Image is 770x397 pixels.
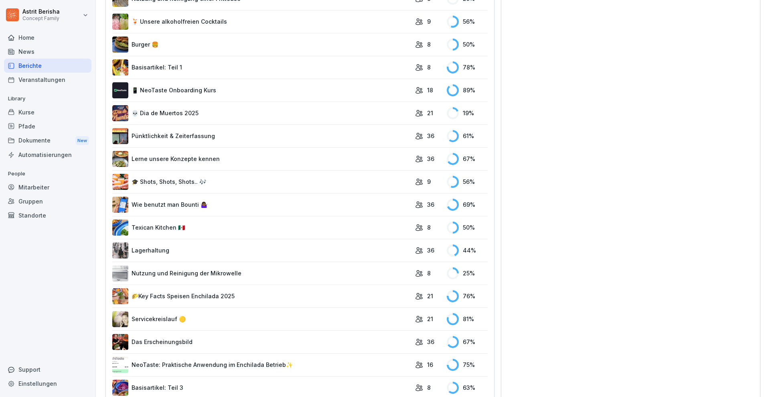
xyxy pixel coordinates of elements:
[112,128,128,144] img: oh9f64feb3f9l3t3yc5ri42f.png
[427,338,434,346] p: 36
[112,151,128,167] img: q2y488op23jdnwlybj9l9yhu.png
[427,155,434,163] p: 36
[4,133,91,148] div: Dokumente
[447,39,488,51] div: 50 %
[427,246,434,254] p: 36
[112,265,411,281] a: Nutzung und Reinigung der Mikrowelle
[112,265,128,281] img: h1lolpoaabqe534qsg7vh4f7.png
[4,105,91,119] a: Kurse
[112,220,128,236] img: vmbwvq9f13krama3zjsomlgn.png
[112,242,411,259] a: Lagerhaltung
[427,40,431,49] p: 8
[112,174,411,190] a: 🎓 Shots, Shots, Shots.. 🎶
[112,220,411,236] a: Texican Kitchen 🇲🇽
[427,383,431,392] p: 8
[22,8,60,15] p: Astrit Berisha
[4,92,91,105] p: Library
[447,199,488,211] div: 69 %
[112,334,128,350] img: ot43umhrzwkrc158b100si8f.png
[447,84,488,96] div: 89 %
[112,197,128,213] img: xurzlqcdv3lo3k87m0sicyoj.png
[447,130,488,142] div: 61 %
[112,334,411,350] a: Das Erscheinungsbild
[112,59,411,75] a: Basisartikel: Teil 1
[112,14,128,30] img: rgcfxbbznutd525hy05jmr69.png
[447,176,488,188] div: 56 %
[112,174,128,190] img: kph3jhn6jj13stvi8j8m0h56.png
[447,244,488,257] div: 44 %
[447,16,488,28] div: 56 %
[4,362,91,377] div: Support
[4,119,91,133] a: Pfade
[112,288,128,304] img: chgsgd1ujsxl7q39ahom387w.png
[112,380,411,396] a: Basisartikel: Teil 3
[112,37,128,53] img: red19g810ydl5jr0eifk1s3y.png
[427,269,431,277] p: 8
[4,45,91,59] a: News
[112,14,411,30] a: 🍹 Unsere alkoholfreien Cocktails
[112,357,128,373] img: bhqog385s1g68g86oc7xqg30.png
[427,177,431,186] p: 9
[75,136,89,145] div: New
[112,380,128,396] img: u40qdhc9yz0je6ua1jyatyff.png
[427,315,433,323] p: 21
[112,105,128,121] img: v5721j5z361hns6z0nzt3f96.png
[427,292,433,300] p: 21
[112,197,411,213] a: Wie benutzt man Bounti 🤷🏾‍♀️
[447,153,488,165] div: 67 %
[22,16,60,21] p: Concept Family
[447,336,488,348] div: 67 %
[427,63,431,71] p: 8
[112,242,128,259] img: v4csc243izno476fin1zpb11.png
[4,59,91,73] a: Berichte
[4,208,91,222] a: Standorte
[4,377,91,391] a: Einstellungen
[4,180,91,194] a: Mitarbeiter
[112,105,411,121] a: 💀 Dia de Muertos 2025
[112,59,128,75] img: vl10squk9nhs2w7y6yyq5aqw.png
[447,359,488,371] div: 75 %
[112,357,411,373] a: NeoTaste: Praktische Anwendung im Enchilada Betrieb✨
[427,17,431,26] p: 9
[112,82,128,98] img: wogpw1ad3b6xttwx9rgsg3h8.png
[427,223,431,232] p: 8
[112,128,411,144] a: Pünktlichkeit & Zeiterfassung
[112,311,411,327] a: Servicekreislauf 🟡
[112,311,128,327] img: v87k9k5isnb6jqloy4jwk1in.png
[427,86,433,94] p: 18
[4,133,91,148] a: DokumenteNew
[4,194,91,208] a: Gruppen
[447,382,488,394] div: 63 %
[112,37,411,53] a: Burger 🍔
[427,200,434,209] p: 36
[112,151,411,167] a: Lerne unsere Konzepte kennen
[447,107,488,119] div: 19 %
[427,132,434,140] p: 36
[447,290,488,302] div: 76 %
[447,267,488,279] div: 25 %
[447,313,488,325] div: 81 %
[447,61,488,73] div: 78 %
[112,82,411,98] a: 📱 NeoTaste Onboarding Kurs
[4,73,91,87] a: Veranstaltungen
[447,222,488,234] div: 50 %
[4,31,91,45] a: Home
[427,360,433,369] p: 16
[427,109,433,117] p: 21
[112,288,411,304] a: 🌮Key Facts Speisen Enchilada 2025
[4,167,91,180] p: People
[4,148,91,162] a: Automatisierungen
